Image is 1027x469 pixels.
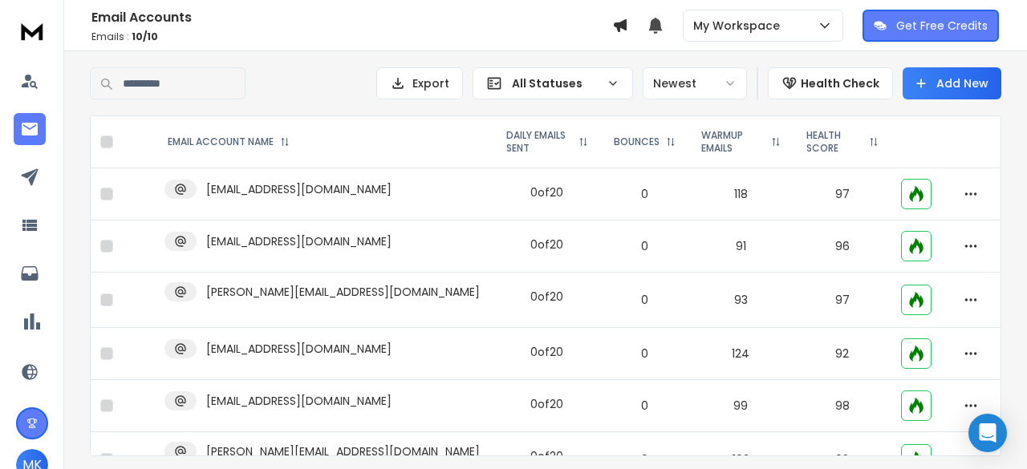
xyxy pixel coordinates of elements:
p: 0 [611,186,679,202]
p: [EMAIL_ADDRESS][DOMAIN_NAME] [206,181,392,197]
p: 0 [611,292,679,308]
p: HEALTH SCORE [806,129,863,155]
button: Health Check [768,67,893,99]
td: 118 [688,168,794,220]
td: 97 [794,273,891,328]
td: 92 [794,328,891,380]
td: 124 [688,328,794,380]
div: EMAIL ACCOUNT NAME [168,135,290,148]
span: 10 / 10 [132,30,158,43]
p: [PERSON_NAME][EMAIL_ADDRESS][DOMAIN_NAME] [206,284,480,300]
td: 98 [794,380,891,432]
td: 99 [688,380,794,432]
h1: Email Accounts [91,8,612,27]
p: BOUNCES [614,135,660,148]
p: 0 [611,346,679,362]
td: 96 [794,220,891,273]
button: Export [376,67,463,99]
p: [EMAIL_ADDRESS][DOMAIN_NAME] [206,393,392,409]
p: 0 [611,451,679,467]
div: 0 of 20 [530,184,563,200]
td: 91 [688,220,794,273]
p: WARMUP EMAILS [701,129,765,155]
p: Get Free Credits [896,18,988,34]
div: 0 of 20 [530,289,563,305]
p: 0 [611,398,679,414]
p: Emails : [91,30,612,43]
td: 97 [794,168,891,220]
button: Add New [903,67,1001,99]
p: DAILY EMAILS SENT [506,129,572,155]
div: 0 of 20 [530,396,563,412]
p: Health Check [801,75,879,91]
button: Get Free Credits [863,10,999,42]
div: 0 of 20 [530,448,563,464]
p: All Statuses [512,75,600,91]
p: [EMAIL_ADDRESS][DOMAIN_NAME] [206,233,392,249]
div: 0 of 20 [530,237,563,253]
p: My Workspace [693,18,786,34]
div: 0 of 20 [530,344,563,360]
img: logo [16,16,48,46]
p: 0 [611,238,679,254]
td: 93 [688,273,794,328]
p: [EMAIL_ADDRESS][DOMAIN_NAME] [206,341,392,357]
p: [PERSON_NAME][EMAIL_ADDRESS][DOMAIN_NAME] [206,443,480,459]
button: Newest [643,67,747,99]
div: Open Intercom Messenger [968,414,1007,452]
